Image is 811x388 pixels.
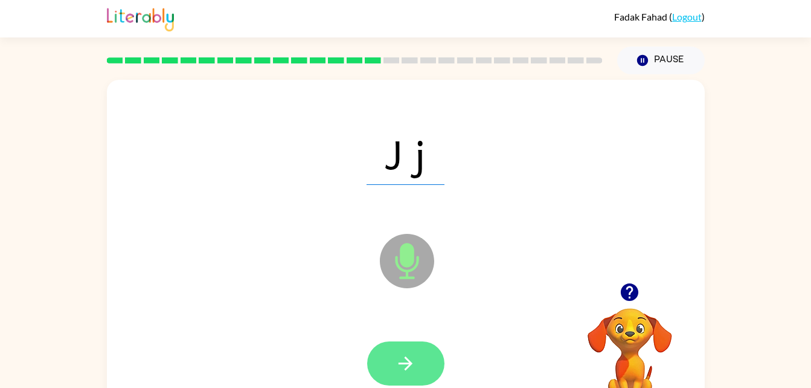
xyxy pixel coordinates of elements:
[614,11,705,22] div: ( )
[367,122,444,185] span: J j
[617,47,705,74] button: Pause
[672,11,702,22] a: Logout
[107,5,174,31] img: Literably
[614,11,669,22] span: Fadak Fahad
